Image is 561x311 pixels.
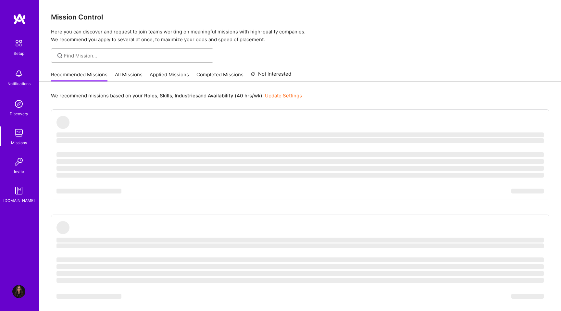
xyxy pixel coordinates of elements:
div: Discovery [10,110,28,117]
img: teamwork [12,126,25,139]
img: guide book [12,184,25,197]
div: Missions [11,139,27,146]
div: Notifications [7,80,31,87]
input: Find Mission... [64,52,208,59]
a: Applied Missions [150,71,189,82]
b: Availability (40 hrs/wk) [208,93,262,99]
img: discovery [12,97,25,110]
a: User Avatar [11,285,27,298]
img: bell [12,67,25,80]
div: Setup [14,50,24,57]
a: Recommended Missions [51,71,107,82]
a: All Missions [115,71,143,82]
p: Here you can discover and request to join teams working on meaningful missions with high-quality ... [51,28,549,44]
a: Update Settings [265,93,302,99]
a: Completed Missions [196,71,243,82]
b: Industries [175,93,198,99]
h3: Mission Control [51,13,549,21]
img: logo [13,13,26,25]
img: User Avatar [12,285,25,298]
b: Skills [160,93,172,99]
a: Not Interested [251,70,291,82]
p: We recommend missions based on your , , and . [51,92,302,99]
div: [DOMAIN_NAME] [3,197,35,204]
img: Invite [12,155,25,168]
div: Invite [14,168,24,175]
i: icon SearchGrey [56,52,64,59]
b: Roles [144,93,157,99]
img: setup [12,36,26,50]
